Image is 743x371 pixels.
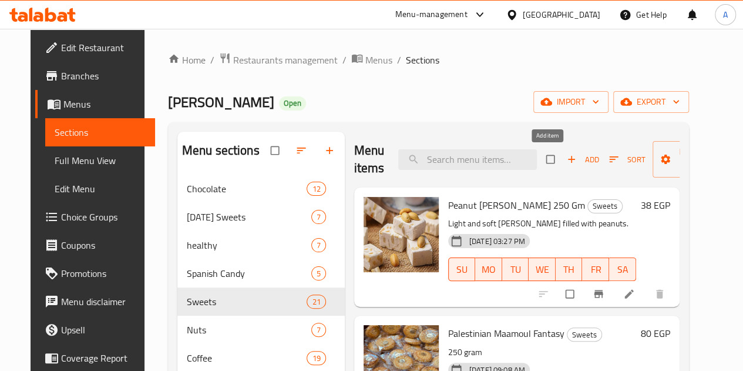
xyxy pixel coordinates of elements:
h6: 80 EGP [641,325,670,342]
div: healthy7 [177,231,345,259]
a: Menus [351,52,392,68]
span: Peanut [PERSON_NAME] 250 Gm [448,196,585,214]
h2: Menu sections [182,142,260,159]
span: 5 [312,268,325,279]
div: items [311,210,326,224]
a: Edit Menu [45,175,154,203]
a: Promotions [35,259,154,288]
span: FR [587,261,604,278]
span: Chocolate [187,182,307,196]
button: FR [582,258,609,281]
span: 7 [312,325,325,336]
button: Sort [606,151,648,169]
span: Sort items [601,151,653,169]
button: Manage items [653,141,736,178]
span: Sort sections [288,138,317,163]
a: Coupons [35,231,154,259]
span: Coverage Report [61,351,145,365]
div: Sweets21 [177,288,345,316]
a: Restaurants management [219,52,338,68]
p: 250 gram [448,345,636,360]
button: WE [529,258,556,281]
li: / [210,53,214,67]
button: Add [564,151,601,169]
span: Sweets [187,295,307,309]
button: SA [609,258,636,281]
span: Nuts [187,323,311,337]
span: export [623,95,680,109]
button: Add section [317,138,345,163]
div: items [311,323,326,337]
a: Home [168,53,206,67]
li: / [397,53,401,67]
span: Add [567,153,599,166]
button: TU [502,258,529,281]
span: Upsell [61,323,145,337]
span: 7 [312,212,325,223]
span: Sort [609,153,645,166]
span: Edit Restaurant [61,41,145,55]
button: MO [475,258,502,281]
div: [GEOGRAPHIC_DATA] [523,8,600,21]
span: Edit Menu [55,182,145,196]
span: Manage items [662,145,727,174]
span: TU [507,261,525,278]
button: delete [647,281,675,307]
li: / [342,53,347,67]
span: MO [480,261,497,278]
h6: 38 EGP [641,197,670,213]
span: A [723,8,728,21]
span: 21 [307,296,325,308]
span: WE [533,261,551,278]
span: Branches [61,69,145,83]
button: export [613,91,689,113]
button: import [533,91,608,113]
h2: Menu items [354,142,385,177]
a: Full Menu View [45,146,154,175]
a: Sections [45,118,154,146]
span: healthy [187,238,311,252]
p: Light and soft [PERSON_NAME] filled with peanuts. [448,216,636,231]
img: Peanut Noga 250 Gm [364,197,439,272]
span: Sections [406,53,439,67]
span: Select all sections [264,139,288,162]
div: items [307,182,325,196]
a: Edit Restaurant [35,34,154,62]
span: SA [614,261,631,278]
span: [DATE] Sweets [187,210,311,224]
a: Choice Groups [35,203,154,231]
span: Select section [539,148,564,171]
span: Sweets [567,328,601,342]
span: Coupons [61,238,145,252]
button: TH [556,258,583,281]
div: [DATE] Sweets7 [177,203,345,231]
a: Upsell [35,316,154,344]
a: Menu disclaimer [35,288,154,316]
span: [DATE] 03:27 PM [465,236,530,247]
span: Full Menu View [55,153,145,168]
span: Palestinian Maamoul Fantasy [448,325,564,342]
a: Branches [35,62,154,90]
span: Coffee [187,351,307,365]
span: SU [453,261,470,278]
nav: breadcrumb [168,52,689,68]
div: Chocolate12 [177,175,345,203]
span: Spanish Candy [187,266,311,280]
div: Menu-management [395,8,468,22]
span: Choice Groups [61,210,145,224]
a: Edit menu item [623,288,637,300]
a: Menus [35,90,154,118]
span: [PERSON_NAME] [168,89,274,115]
span: import [543,95,599,109]
span: TH [560,261,578,278]
div: Sweets [567,327,602,342]
span: Promotions [61,266,145,280]
span: 7 [312,240,325,251]
span: Menu disclaimer [61,295,145,309]
button: Branch-specific-item [586,281,614,307]
span: Sweets [588,199,622,213]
